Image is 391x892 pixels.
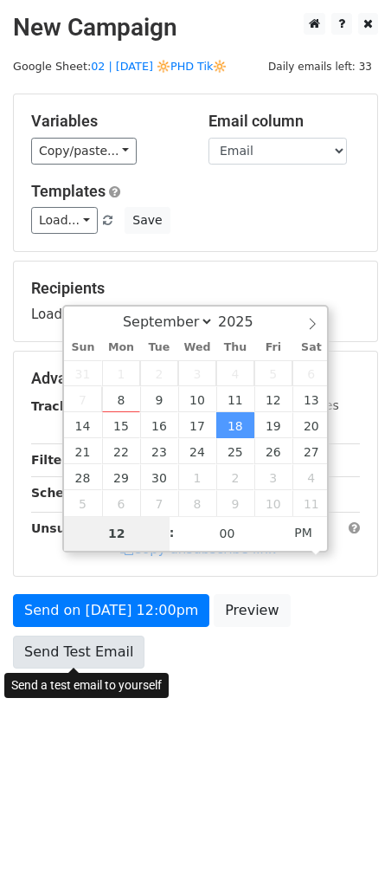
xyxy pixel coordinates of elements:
[254,342,292,353] span: Fri
[216,360,254,386] span: September 4, 2025
[216,342,254,353] span: Thu
[279,515,327,550] span: Click to toggle
[64,438,102,464] span: September 21, 2025
[216,412,254,438] span: September 18, 2025
[64,360,102,386] span: August 31, 2025
[178,438,216,464] span: September 24, 2025
[31,207,98,234] a: Load...
[178,342,216,353] span: Wed
[292,342,330,353] span: Sat
[292,360,330,386] span: September 6, 2025
[292,464,330,490] span: October 4, 2025
[178,360,216,386] span: September 3, 2025
[304,809,391,892] iframe: Chat Widget
[208,112,360,131] h5: Email column
[64,464,102,490] span: September 28, 2025
[140,490,178,516] span: October 7, 2025
[31,138,137,165] a: Copy/paste...
[178,464,216,490] span: October 1, 2025
[102,360,140,386] span: September 1, 2025
[178,412,216,438] span: September 17, 2025
[13,636,144,669] a: Send Test Email
[64,386,102,412] span: September 7, 2025
[140,386,178,412] span: September 9, 2025
[292,438,330,464] span: September 27, 2025
[262,60,378,73] a: Daily emails left: 33
[31,521,116,535] strong: Unsubscribe
[13,13,378,42] h2: New Campaign
[31,399,89,413] strong: Tracking
[64,516,170,551] input: Hour
[102,412,140,438] span: September 15, 2025
[254,438,292,464] span: September 26, 2025
[271,397,338,415] label: UTM Codes
[170,515,175,550] span: :
[178,386,216,412] span: September 10, 2025
[64,412,102,438] span: September 14, 2025
[120,541,276,557] a: Copy unsubscribe link
[140,342,178,353] span: Tue
[31,279,360,298] h5: Recipients
[175,516,280,551] input: Minute
[64,490,102,516] span: October 5, 2025
[91,60,227,73] a: 02 | [DATE] 🔆PHD Tik🔆
[140,464,178,490] span: September 30, 2025
[140,412,178,438] span: September 16, 2025
[262,57,378,76] span: Daily emails left: 33
[31,279,360,324] div: Loading...
[102,342,140,353] span: Mon
[31,453,75,467] strong: Filters
[216,386,254,412] span: September 11, 2025
[214,313,276,330] input: Year
[254,464,292,490] span: October 3, 2025
[254,386,292,412] span: September 12, 2025
[13,594,209,627] a: Send on [DATE] 12:00pm
[31,182,106,200] a: Templates
[254,412,292,438] span: September 19, 2025
[102,438,140,464] span: September 22, 2025
[214,594,290,627] a: Preview
[254,490,292,516] span: October 10, 2025
[254,360,292,386] span: September 5, 2025
[178,490,216,516] span: October 8, 2025
[102,490,140,516] span: October 6, 2025
[102,386,140,412] span: September 8, 2025
[140,438,178,464] span: September 23, 2025
[4,673,169,698] div: Send a test email to yourself
[31,112,183,131] h5: Variables
[140,360,178,386] span: September 2, 2025
[13,60,227,73] small: Google Sheet:
[216,490,254,516] span: October 9, 2025
[292,490,330,516] span: October 11, 2025
[102,464,140,490] span: September 29, 2025
[216,438,254,464] span: September 25, 2025
[292,412,330,438] span: September 20, 2025
[64,342,102,353] span: Sun
[31,369,360,388] h5: Advanced
[292,386,330,412] span: September 13, 2025
[31,486,93,500] strong: Schedule
[216,464,254,490] span: October 2, 2025
[125,207,170,234] button: Save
